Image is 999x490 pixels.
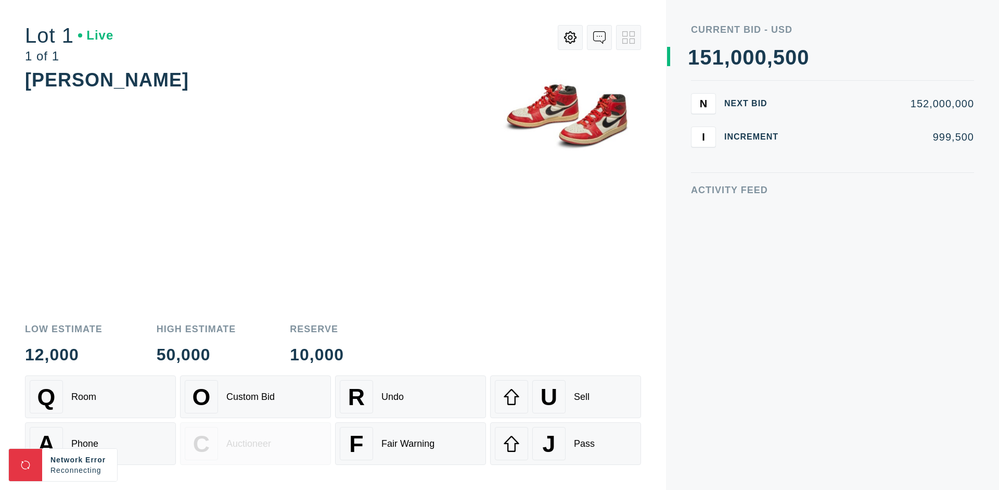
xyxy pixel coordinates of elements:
div: 152,000,000 [795,98,974,109]
div: Activity Feed [691,185,974,195]
span: O [193,384,211,410]
span: I [702,131,705,143]
div: Reserve [290,324,344,334]
button: N [691,93,716,114]
div: Network Error [50,455,109,465]
div: 50,000 [157,346,236,363]
div: Phone [71,438,98,449]
div: 5 [700,47,712,68]
div: Undo [381,392,404,403]
span: N [700,97,707,109]
div: High Estimate [157,324,236,334]
div: 1 of 1 [25,50,113,62]
div: 0 [754,47,766,68]
button: QRoom [25,375,176,418]
button: FFair Warning [335,422,486,465]
div: 0 [731,47,742,68]
button: CAuctioneer [180,422,331,465]
button: JPass [490,422,641,465]
div: Room [71,392,96,403]
div: Low Estimate [25,324,103,334]
span: A [38,431,55,457]
div: 0 [797,47,809,68]
div: 999,500 [795,132,974,142]
button: I [691,127,716,147]
button: USell [490,375,641,418]
div: 1 [688,47,700,68]
button: RUndo [335,375,486,418]
div: Custom Bid [226,392,275,403]
button: OCustom Bid [180,375,331,418]
div: Sell [574,392,590,403]
div: 0 [742,47,754,68]
span: J [542,431,555,457]
span: U [541,384,557,410]
div: 5 [773,47,785,68]
div: [PERSON_NAME] [25,69,189,91]
div: Reconnecting [50,465,109,475]
div: 1 [712,47,724,68]
span: Q [37,384,56,410]
button: APhone [25,422,176,465]
div: 0 [785,47,797,68]
div: Increment [724,133,787,141]
div: Pass [574,438,595,449]
div: , [767,47,773,255]
span: R [348,384,365,410]
div: 10,000 [290,346,344,363]
div: Live [78,29,113,42]
div: Fair Warning [381,438,434,449]
div: Lot 1 [25,25,113,46]
div: Auctioneer [226,438,271,449]
span: C [193,431,210,457]
div: Next Bid [724,99,787,108]
div: Current Bid - USD [691,25,974,34]
div: 12,000 [25,346,103,363]
span: F [349,431,363,457]
div: , [724,47,731,255]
